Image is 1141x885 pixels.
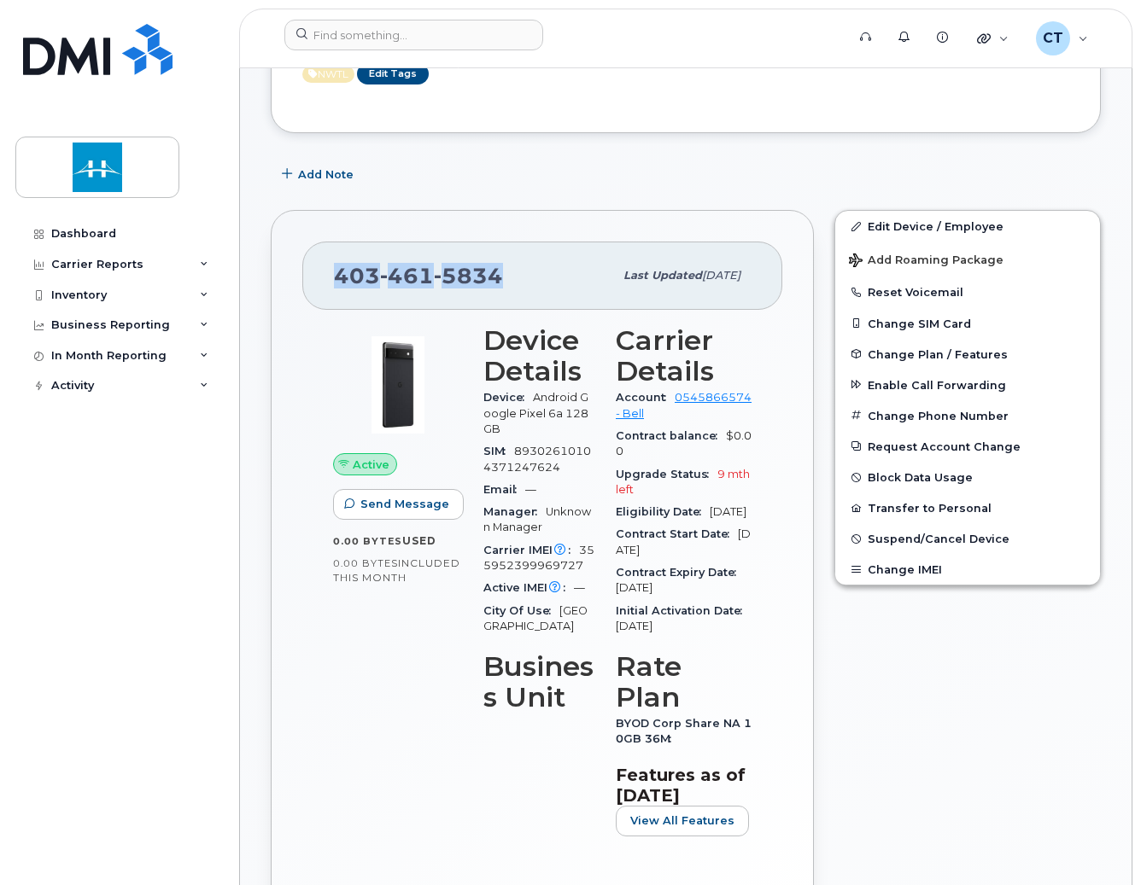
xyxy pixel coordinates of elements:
[616,391,675,404] span: Account
[298,166,354,183] span: Add Note
[483,544,579,556] span: Carrier IMEI
[483,445,514,457] span: SIM
[302,66,354,83] span: Active
[835,523,1100,554] button: Suspend/Cancel Device
[702,269,740,282] span: [DATE]
[284,20,543,50] input: Find something...
[835,431,1100,462] button: Request Account Change
[616,651,752,713] h3: Rate Plan
[835,308,1100,339] button: Change SIM Card
[616,581,652,594] span: [DATE]
[333,556,460,585] span: included this month
[333,557,398,569] span: 0.00 Bytes
[616,566,745,579] span: Contract Expiry Date
[835,277,1100,307] button: Reset Voicemail
[271,159,368,189] button: Add Note
[710,505,746,518] span: [DATE]
[483,445,591,473] span: 89302610104371247624
[616,325,752,387] h3: Carrier Details
[616,468,717,480] span: Upgrade Status
[616,806,749,836] button: View All Features
[483,544,594,572] span: 355952399969727
[483,651,595,713] h3: Business Unit
[333,535,402,547] span: 0.00 Bytes
[347,334,449,436] img: image20231002-3703462-qrax0d.jpeg
[483,483,525,496] span: Email
[353,457,389,473] span: Active
[616,604,751,617] span: Initial Activation Date
[333,489,464,520] button: Send Message
[360,496,449,512] span: Send Message
[868,347,1008,360] span: Change Plan / Features
[483,505,546,518] span: Manager
[835,492,1100,523] button: Transfer to Personal
[868,378,1006,391] span: Enable Call Forwarding
[835,211,1100,242] a: Edit Device / Employee
[616,527,751,556] span: [DATE]
[1024,21,1100,55] div: Clearbridge Tech
[616,391,752,419] a: 0545866574 - Bell
[835,554,1100,585] button: Change IMEI
[616,765,752,806] h3: Features as of [DATE]
[630,812,734,829] span: View All Features
[623,269,702,282] span: Last updated
[835,370,1100,400] button: Enable Call Forwarding
[835,400,1100,431] button: Change Phone Number
[835,462,1100,492] button: Block Data Usage
[483,604,559,617] span: City Of Use
[616,717,752,745] span: BYOD Corp Share NA 10GB 36M
[835,242,1100,277] button: Add Roaming Package
[616,468,750,496] span: 9 mth left
[574,581,585,594] span: —
[483,325,595,387] h3: Device Details
[616,527,738,540] span: Contract Start Date
[434,263,503,288] span: 5834
[868,533,1009,545] span: Suspend/Cancel Device
[380,263,434,288] span: 461
[483,604,588,632] span: [GEOGRAPHIC_DATA]
[965,21,1021,55] div: Quicklinks
[835,339,1100,370] button: Change Plan / Features
[334,263,503,288] span: 403
[483,391,533,404] span: Device
[483,391,588,435] span: Android Google Pixel 6a 128GB
[616,505,710,518] span: Eligibility Date
[402,534,436,547] span: used
[357,63,429,84] a: Edit Tags
[616,620,652,632] span: [DATE]
[483,581,574,594] span: Active IMEI
[1043,28,1063,49] span: CT
[616,429,726,442] span: Contract balance
[525,483,536,496] span: —
[849,253,1003,270] span: Add Roaming Package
